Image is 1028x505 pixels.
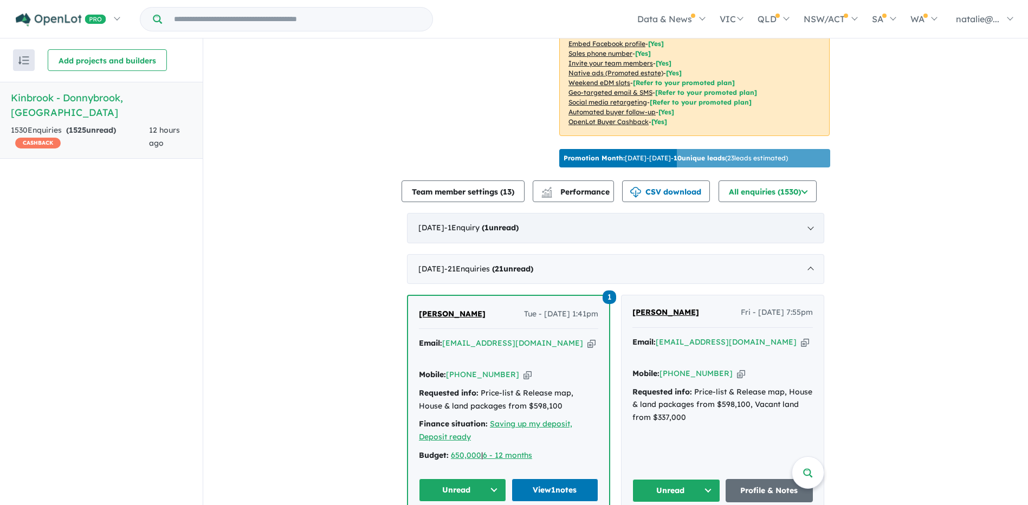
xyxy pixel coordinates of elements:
button: CSV download [622,180,710,202]
span: 1 [484,223,489,232]
strong: Requested info: [419,388,479,398]
p: [DATE] - [DATE] - ( 23 leads estimated) [564,153,788,163]
img: Openlot PRO Logo White [16,13,106,27]
a: Profile & Notes [726,479,813,502]
button: Copy [737,368,745,379]
span: [Refer to your promoted plan] [655,88,757,96]
button: Performance [533,180,614,202]
span: 1 [603,290,616,304]
u: Automated buyer follow-up [568,108,656,116]
strong: Finance situation: [419,419,488,429]
span: 12 hours ago [149,125,180,148]
span: Performance [543,187,610,197]
button: Unread [632,479,720,502]
b: 10 unique leads [674,154,725,162]
img: bar-chart.svg [541,190,552,197]
a: [PERSON_NAME] [419,308,486,321]
u: Weekend eDM slots [568,79,630,87]
span: [Yes] [658,108,674,116]
u: Sales phone number [568,49,632,57]
span: 13 [503,187,512,197]
a: 650,000 [451,450,481,460]
span: Tue - [DATE] 1:41pm [524,308,598,321]
span: CASHBACK [15,138,61,148]
button: All enquiries (1530) [719,180,817,202]
span: - 1 Enquir y [444,223,519,232]
button: Copy [801,336,809,348]
u: Geo-targeted email & SMS [568,88,652,96]
div: 1530 Enquir ies [11,124,149,150]
input: Try estate name, suburb, builder or developer [164,8,430,31]
u: Embed Facebook profile [568,40,645,48]
a: [PHONE_NUMBER] [660,368,733,378]
span: [Yes] [651,118,667,126]
a: [EMAIL_ADDRESS][DOMAIN_NAME] [442,338,583,348]
button: Add projects and builders [48,49,167,71]
span: [ Yes ] [656,59,671,67]
h5: Kinbrook - Donnybrook , [GEOGRAPHIC_DATA] [11,90,192,120]
span: 1525 [69,125,86,135]
strong: Email: [419,338,442,348]
a: 6 - 12 months [483,450,532,460]
span: [ Yes ] [648,40,664,48]
button: Team member settings (13) [402,180,525,202]
a: Saving up my deposit, Deposit ready [419,419,572,442]
span: natalie@... [956,14,999,24]
img: download icon [630,187,641,198]
strong: ( unread) [482,223,519,232]
button: Copy [523,369,532,380]
button: Unread [419,478,506,502]
div: [DATE] [407,254,824,284]
u: Native ads (Promoted estate) [568,69,663,77]
strong: ( unread) [492,264,533,274]
strong: Budget: [419,450,449,460]
div: [DATE] [407,213,824,243]
u: OpenLot Buyer Cashback [568,118,649,126]
a: [EMAIL_ADDRESS][DOMAIN_NAME] [656,337,797,347]
a: [PHONE_NUMBER] [446,370,519,379]
span: [ Yes ] [635,49,651,57]
strong: Email: [632,337,656,347]
div: Price-list & Release map, House & land packages from $598,100, Vacant land from $337,000 [632,386,813,424]
u: Social media retargeting [568,98,647,106]
img: line-chart.svg [542,187,552,193]
a: 1 [603,289,616,303]
strong: ( unread) [66,125,116,135]
span: [PERSON_NAME] [419,309,486,319]
a: View1notes [512,478,599,502]
strong: Mobile: [632,368,660,378]
strong: Mobile: [419,370,446,379]
b: Promotion Month: [564,154,625,162]
u: Invite your team members [568,59,653,67]
span: [PERSON_NAME] [632,307,699,317]
span: [Yes] [666,69,682,77]
button: Copy [587,338,596,349]
div: | [419,449,598,462]
span: - 21 Enquir ies [444,264,533,274]
span: [Refer to your promoted plan] [633,79,735,87]
img: sort.svg [18,56,29,64]
div: Price-list & Release map, House & land packages from $598,100 [419,387,598,413]
span: Fri - [DATE] 7:55pm [741,306,813,319]
strong: Requested info: [632,387,692,397]
span: 21 [495,264,503,274]
a: [PERSON_NAME] [632,306,699,319]
span: [Refer to your promoted plan] [650,98,752,106]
